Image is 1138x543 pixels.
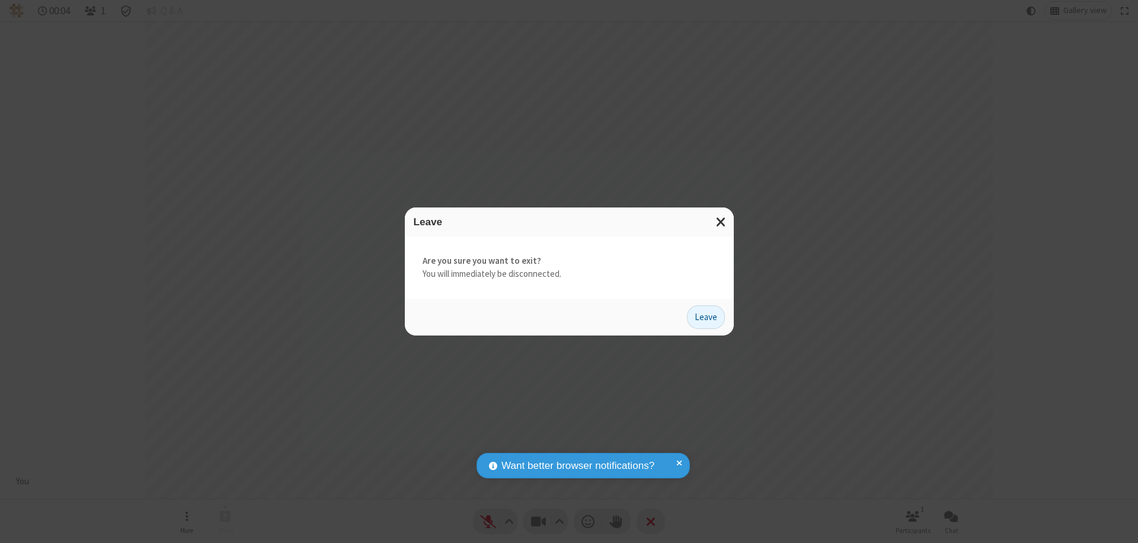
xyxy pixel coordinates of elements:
strong: Are you sure you want to exit? [423,254,716,268]
button: Close modal [709,207,734,237]
button: Leave [687,305,725,329]
div: You will immediately be disconnected. [405,237,734,299]
span: Want better browser notifications? [501,458,654,474]
h3: Leave [414,216,725,228]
